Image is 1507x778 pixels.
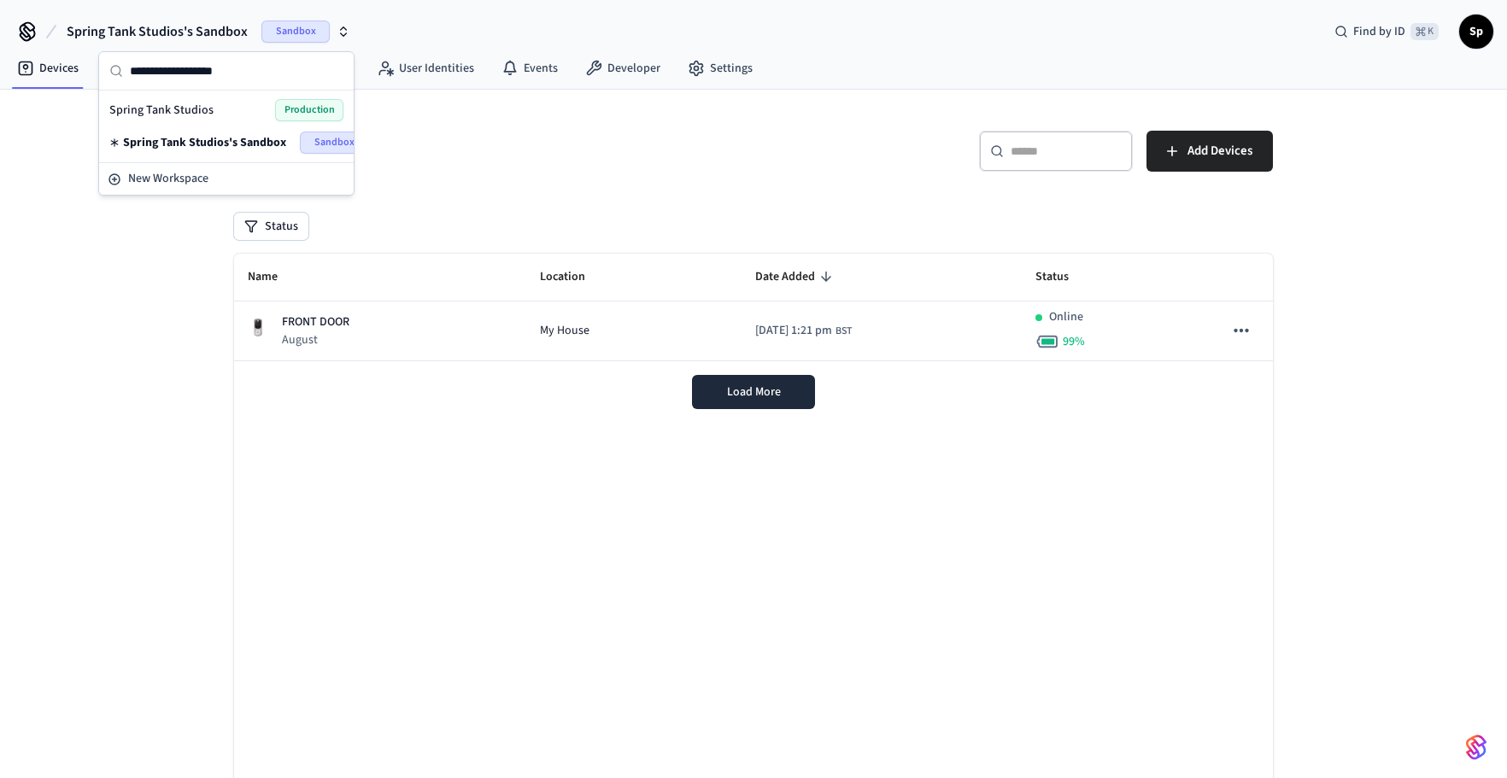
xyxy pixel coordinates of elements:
img: SeamLogoGradient.69752ec5.svg [1466,734,1486,761]
span: Date Added [755,264,837,290]
span: Sandbox [261,20,330,43]
span: ⌘ K [1410,23,1439,40]
span: Sp [1461,16,1492,47]
div: Find by ID⌘ K [1321,16,1452,47]
button: Add Devices [1146,131,1273,172]
span: New Workspace [128,170,208,188]
span: Name [248,264,300,290]
button: Load More [692,375,815,409]
img: Yale Assure Touchscreen Wifi Smart Lock, Satin Nickel, Front [248,318,268,338]
span: Add Devices [1187,140,1252,162]
span: Sandbox [300,132,368,154]
h5: Devices [234,131,743,166]
p: August [282,331,349,348]
span: Status [1035,264,1091,290]
span: Load More [727,383,781,401]
span: Spring Tank Studios's Sandbox [123,134,286,151]
a: Devices [3,53,92,84]
button: Sp [1459,15,1493,49]
p: FRONT DOOR [282,313,349,331]
span: Spring Tank Studios [109,102,214,119]
div: Suggestions [99,91,354,162]
div: Europe/London [755,322,852,340]
span: Production [275,99,343,121]
span: BST [836,324,852,339]
span: 99 % [1063,333,1085,350]
span: [DATE] 1:21 pm [755,322,832,340]
span: Find by ID [1353,23,1405,40]
table: sticky table [234,254,1273,361]
span: Location [540,264,607,290]
a: User Identities [363,53,488,84]
span: Spring Tank Studios's Sandbox [67,21,248,42]
button: New Workspace [101,165,352,193]
a: Settings [674,53,766,84]
a: Developer [572,53,674,84]
button: Status [234,213,308,240]
span: My House [540,322,589,340]
a: Events [488,53,572,84]
p: Online [1049,308,1083,326]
